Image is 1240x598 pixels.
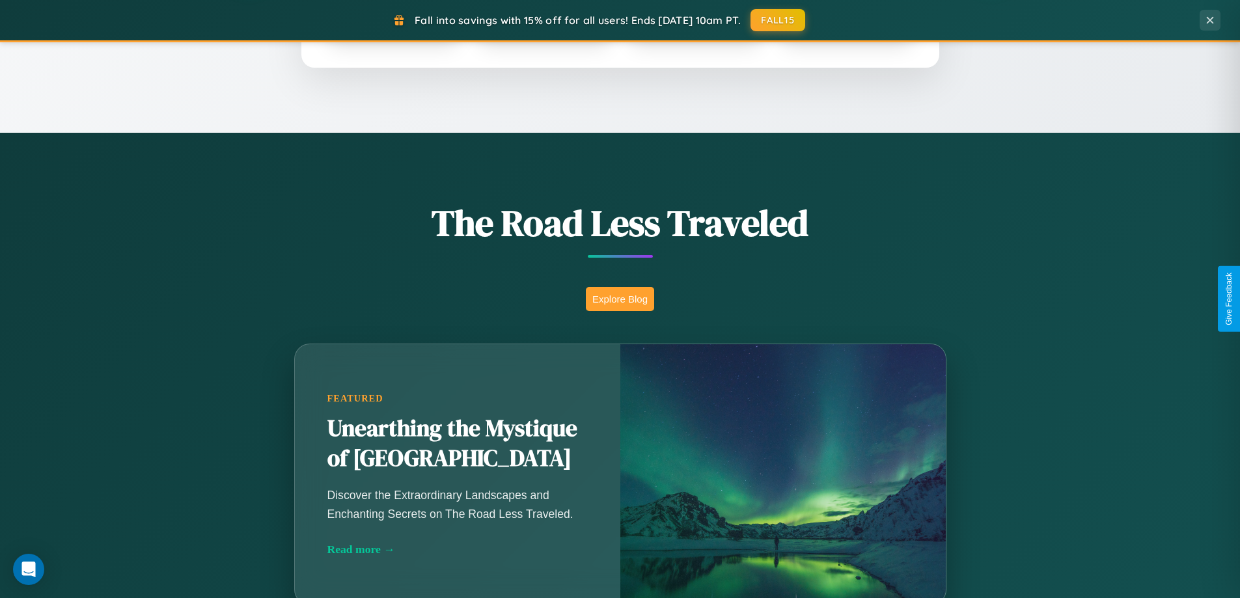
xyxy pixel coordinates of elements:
h2: Unearthing the Mystique of [GEOGRAPHIC_DATA] [327,414,588,474]
div: Read more → [327,543,588,556]
span: Fall into savings with 15% off for all users! Ends [DATE] 10am PT. [415,14,741,27]
button: Explore Blog [586,287,654,311]
div: Featured [327,393,588,404]
p: Discover the Extraordinary Landscapes and Enchanting Secrets on The Road Less Traveled. [327,486,588,523]
h1: The Road Less Traveled [230,198,1011,248]
div: Open Intercom Messenger [13,554,44,585]
div: Give Feedback [1224,273,1233,325]
button: FALL15 [751,9,805,31]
